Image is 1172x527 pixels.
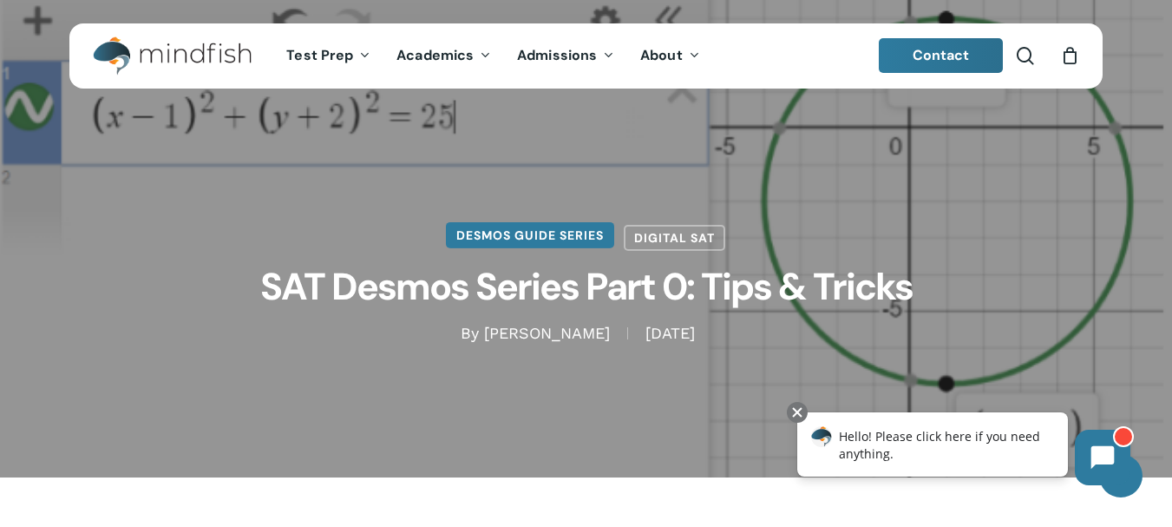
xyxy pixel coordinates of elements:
span: Contact [913,46,970,64]
iframe: Chatbot [779,399,1148,503]
span: About [640,46,683,64]
a: Contact [879,38,1004,73]
span: Academics [396,46,474,64]
a: Academics [383,49,504,63]
a: [PERSON_NAME] [484,324,610,342]
nav: Main Menu [273,23,712,89]
a: About [627,49,713,63]
a: Test Prep [273,49,383,63]
span: Admissions [517,46,597,64]
span: Test Prep [286,46,353,64]
h1: SAT Desmos Series Part 0: Tips & Tricks [153,251,1020,323]
span: By [461,327,479,339]
header: Main Menu [69,23,1103,89]
a: Desmos Guide Series [446,222,614,248]
a: Cart [1060,46,1079,65]
a: Digital SAT [624,225,725,251]
a: Admissions [504,49,627,63]
span: [DATE] [627,327,712,339]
